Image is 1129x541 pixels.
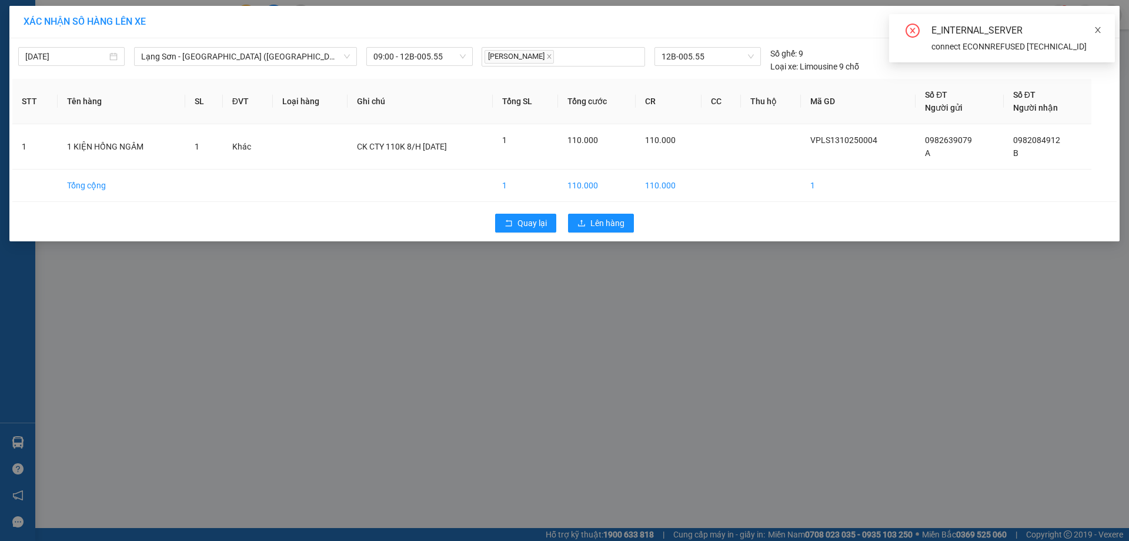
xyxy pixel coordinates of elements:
[925,90,947,99] span: Số ĐT
[810,135,877,145] span: VPLS1310250004
[770,60,798,73] span: Loại xe:
[493,79,558,124] th: Tổng SL
[58,170,185,202] td: Tổng cộng
[558,79,636,124] th: Tổng cước
[343,53,350,60] span: down
[925,148,930,158] span: A
[485,50,554,64] span: [PERSON_NAME]
[662,48,753,65] span: 12B-005.55
[770,60,859,73] div: Limousine 9 chỗ
[25,50,107,63] input: 13/10/2025
[58,124,185,170] td: 1 KIỆN HỒNG NGÂM
[770,47,797,60] span: Số ghế:
[567,135,598,145] span: 110.000
[577,219,586,228] span: upload
[24,16,146,27] span: XÁC NHẬN SỐ HÀNG LÊN XE
[223,124,273,170] td: Khác
[568,214,634,233] button: uploadLên hàng
[141,48,350,65] span: Lạng Sơn - Hà Nội (Limousine)
[770,47,803,60] div: 9
[1094,26,1102,34] span: close
[931,40,1101,53] div: connect ECONNREFUSED [TECHNICAL_ID]
[1087,6,1120,39] button: Close
[1013,135,1060,145] span: 0982084912
[1013,90,1036,99] span: Số ĐT
[373,48,466,65] span: 09:00 - 12B-005.55
[517,217,547,230] span: Quay lại
[502,135,507,145] span: 1
[58,79,185,124] th: Tên hàng
[12,79,58,124] th: STT
[925,135,972,145] span: 0982639079
[348,79,493,124] th: Ghi chú
[493,170,558,202] td: 1
[925,103,963,112] span: Người gửi
[931,24,1101,38] div: E_INTERNAL_SERVER
[12,124,58,170] td: 1
[273,79,348,124] th: Loại hàng
[801,79,916,124] th: Mã GD
[558,170,636,202] td: 110.000
[357,142,447,151] span: CK CTY 110K 8/H [DATE]
[906,24,920,40] span: close-circle
[546,54,552,59] span: close
[1013,103,1058,112] span: Người nhận
[1013,148,1018,158] span: B
[185,79,223,124] th: SL
[636,170,702,202] td: 110.000
[801,170,916,202] td: 1
[741,79,801,124] th: Thu hộ
[590,217,624,230] span: Lên hàng
[505,219,513,228] span: rollback
[195,142,199,151] span: 1
[702,79,741,124] th: CC
[645,135,676,145] span: 110.000
[223,79,273,124] th: ĐVT
[495,214,556,233] button: rollbackQuay lại
[636,79,702,124] th: CR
